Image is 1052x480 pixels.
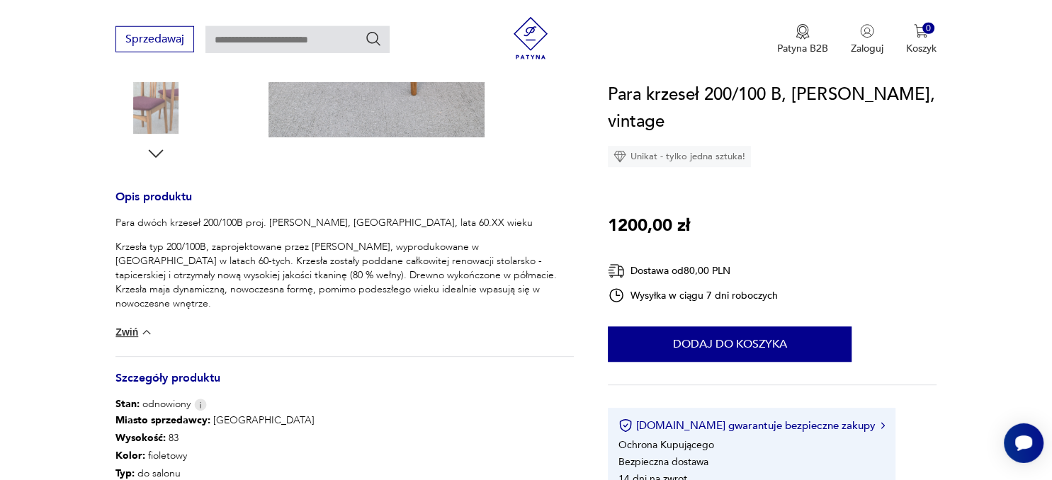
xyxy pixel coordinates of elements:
p: Koszyk [906,42,937,55]
p: Krzesła typ 200/100B, zaprojektowane przez [PERSON_NAME], wyprodukowane w [GEOGRAPHIC_DATA] w lat... [115,240,574,311]
div: Unikat - tylko jedna sztuka! [608,146,751,167]
div: 0 [922,23,934,35]
img: Ikona medalu [796,24,810,40]
p: 83 [115,429,378,447]
iframe: Smartsupp widget button [1004,423,1043,463]
button: Dodaj do koszyka [608,326,852,362]
h1: Para krzeseł 200/100 B, [PERSON_NAME], vintage [608,81,936,135]
img: Info icon [194,399,207,411]
p: 1200,00 zł [608,212,690,239]
b: Typ : [115,467,135,480]
img: Ikonka użytkownika [860,24,874,38]
img: Ikona strzałki w prawo [881,422,885,429]
img: chevron down [140,325,154,339]
div: Wysyłka w ciągu 7 dni roboczych [608,287,778,304]
img: Ikona diamentu [613,150,626,163]
h3: Szczegóły produktu [115,374,574,397]
span: odnowiony [115,397,191,411]
img: Ikona dostawy [608,262,625,280]
img: Patyna - sklep z meblami i dekoracjami vintage [509,17,552,59]
b: Stan: [115,397,140,411]
button: Sprzedawaj [115,26,194,52]
button: [DOMAIN_NAME] gwarantuje bezpieczne zakupy [618,418,884,433]
b: Miasto sprzedawcy : [115,413,210,427]
b: Kolor: [115,449,145,462]
button: Zaloguj [851,24,883,55]
img: Ikona koszyka [914,24,928,38]
p: [GEOGRAPHIC_DATA] [115,411,378,429]
li: Bezpieczna dostawa [618,455,708,469]
p: fioletowy [115,447,378,464]
button: Zwiń [115,325,153,339]
li: Ochrona Kupującego [618,438,714,452]
button: 0Koszyk [906,24,937,55]
button: Szukaj [365,30,382,47]
b: Wysokość : [115,431,166,445]
h3: Opis produktu [115,193,574,216]
div: Dostawa od 80,00 PLN [608,262,778,280]
img: Zdjęcie produktu Para krzeseł 200/100 B, M. Zieliński, vintage [115,53,196,134]
a: Sprzedawaj [115,35,194,45]
button: Patyna B2B [777,24,828,55]
p: Para dwóch krzeseł 200/100B proj. [PERSON_NAME], [GEOGRAPHIC_DATA], lata 60.XX wieku [115,216,574,230]
p: Zaloguj [851,42,883,55]
img: Ikona certyfikatu [618,418,633,433]
a: Ikona medaluPatyna B2B [777,24,828,55]
p: Patyna B2B [777,42,828,55]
